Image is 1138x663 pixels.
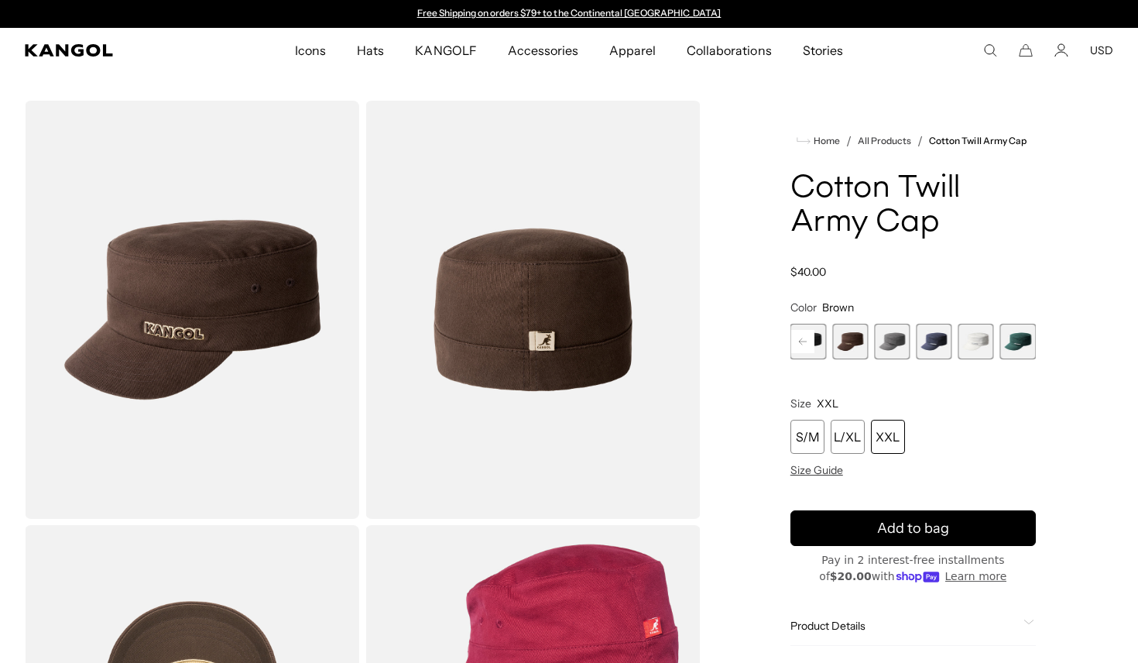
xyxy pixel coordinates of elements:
summary: Search here [983,43,997,57]
a: Icons [279,28,341,73]
span: Collaborations [687,28,771,73]
span: KANGOLF [415,28,476,73]
button: Cart [1019,43,1033,57]
span: Size Guide [790,463,843,477]
nav: breadcrumbs [790,132,1036,150]
a: Cotton Twill Army Cap [929,136,1027,146]
span: XXL [817,397,838,411]
div: 7 of 9 [916,324,951,359]
span: $40.00 [790,265,826,279]
img: color-brown [25,101,359,519]
h1: Cotton Twill Army Cap [790,172,1036,240]
a: Free Shipping on orders $79+ to the Continental [GEOGRAPHIC_DATA] [417,7,722,19]
a: Kangol [25,44,194,57]
slideshow-component: Announcement bar [410,8,728,20]
button: USD [1090,43,1113,57]
a: Hats [341,28,399,73]
a: Stories [787,28,859,73]
span: Icons [295,28,326,73]
span: Brown [822,301,854,314]
span: Stories [803,28,843,73]
a: Home [797,134,840,148]
div: XXL [871,420,905,454]
span: Apparel [609,28,656,73]
span: Home [811,136,840,146]
div: 6 of 9 [874,324,910,359]
div: 1 of 2 [410,8,728,20]
div: 8 of 9 [958,324,994,359]
span: Color [790,301,817,314]
label: Navy [916,324,951,359]
div: 5 of 9 [832,324,868,359]
span: Product Details [790,619,1017,633]
label: Black [790,324,826,359]
span: Add to bag [877,518,949,539]
a: KANGOLF [399,28,492,73]
div: 4 of 9 [790,324,826,359]
div: L/XL [831,420,865,454]
label: White [958,324,994,359]
span: Accessories [508,28,578,73]
a: Accessories [492,28,594,73]
a: All Products [858,136,911,146]
div: Announcement [410,8,728,20]
img: color-brown [365,101,700,519]
li: / [840,132,852,150]
a: Collaborations [671,28,787,73]
div: S/M [790,420,824,454]
span: Size [790,397,811,411]
button: Add to bag [790,510,1036,546]
div: 9 of 9 [1000,324,1036,359]
a: Apparel [594,28,671,73]
label: Grey [874,324,910,359]
span: Hats [357,28,384,73]
a: Account [1054,43,1068,57]
label: Pine [1000,324,1036,359]
label: Brown [832,324,868,359]
li: / [911,132,923,150]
